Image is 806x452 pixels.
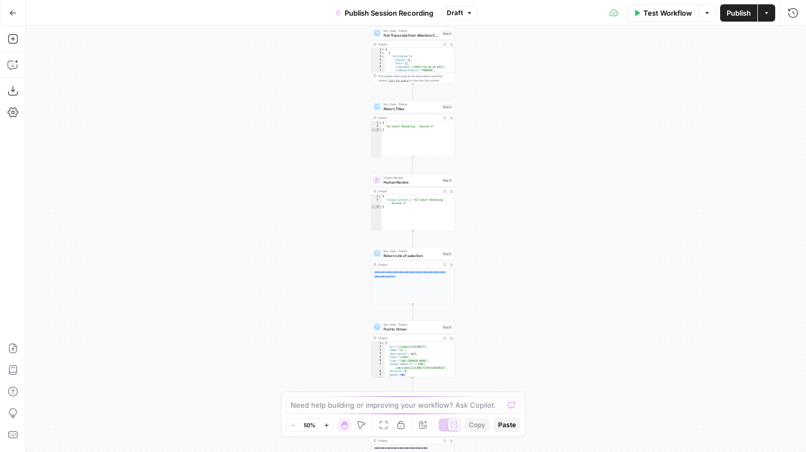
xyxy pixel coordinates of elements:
div: 2 [371,198,382,205]
div: 6 [371,359,385,363]
div: Output [378,262,440,267]
span: Copy the output [388,79,409,82]
div: 1 [371,48,385,52]
div: Run Code · PythonReturn TitlesStep 3Output[ "AI Cohort Marketing - Session 4"] [371,100,455,158]
div: Output [378,438,440,443]
div: This output is too large & has been abbreviated for review. to view the full content. [378,74,452,83]
div: Output [378,336,440,340]
span: Draft [447,8,463,18]
span: Toggle code folding, rows 1 through 741 [381,342,385,346]
div: 7 [371,363,385,370]
div: Step 4 [442,178,453,183]
div: 5 [371,356,385,360]
div: 8 [371,370,385,374]
g: Edge from step_4 to step_5 [412,231,414,247]
div: Run Code · PythonPost to VimeoStep 6Output{ "uri":"/videos/1121296171", "name":"uc", "description... [371,321,455,378]
span: Toggle code folding, rows 1 through 244 [381,48,385,52]
span: Test Workflow [643,8,692,18]
span: Publish [727,8,751,18]
button: Draft [442,6,478,20]
span: Return Titles [384,106,440,111]
button: Copy [465,418,489,432]
div: Step 6 [442,325,452,329]
span: Toggle code folding, rows 3 through 242 [381,55,385,59]
div: 9 [371,373,385,377]
g: Edge from step_2 to step_3 [412,84,414,100]
div: Output [378,42,440,46]
div: 2 [371,125,382,129]
div: 3 [371,349,385,353]
span: Copy [469,420,485,430]
div: Output [378,189,440,193]
span: Publish Session Recording [345,8,433,18]
div: Step 2 [442,31,452,36]
span: Human Review [384,179,440,185]
div: 4 [371,58,385,62]
div: 3 [371,205,382,209]
span: Toggle code folding, rows 1 through 3 [379,122,382,125]
div: 5 [371,62,385,66]
span: Human Review [384,176,440,180]
g: Edge from step_1 to step_2 [412,11,414,26]
button: Publish Session Recording [328,4,440,22]
span: Toggle code folding, rows 1 through 3 [379,195,382,199]
div: Output [378,116,440,120]
span: 50% [304,421,315,429]
g: Edge from step_6 to step_8 [412,378,414,394]
div: 10 [371,377,385,381]
span: Run Code · Python [384,102,440,106]
span: Run Code · Python [384,29,440,33]
span: Run Code · Python [384,249,440,253]
button: Publish [720,4,757,22]
div: 7 [371,69,385,73]
div: 4 [371,352,385,356]
div: 1 [371,195,382,199]
button: Test Workflow [627,4,698,22]
div: 2 [371,345,385,349]
span: Pull Transcript from Attention Conversation ID [384,32,440,38]
g: Edge from step_5 to step_6 [412,305,414,320]
span: Toggle code folding, rows 2 through 243 [381,51,385,55]
button: Paste [494,418,520,432]
div: 3 [371,129,382,132]
div: Run Code · PythonPull Transcript from Attention Conversation IDStep 2Output[ { "attributes":{ "bo... [371,27,455,84]
span: Paste [498,420,516,430]
span: Post to Vimeo [384,326,440,332]
div: 6 [371,65,385,69]
span: Run Code · Python [384,322,440,327]
g: Edge from step_3 to step_4 [412,158,414,173]
div: Human ReviewHuman ReviewStep 4Output{ "review_content_1":"AI Cohort Marketing - Session 4"} [371,174,455,231]
div: Step 5 [442,251,452,256]
div: 2 [371,51,385,55]
div: Step 3 [442,104,452,109]
div: 1 [371,342,385,346]
div: 3 [371,55,385,59]
span: Return Link of selection [384,253,440,258]
div: 1 [371,122,382,125]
